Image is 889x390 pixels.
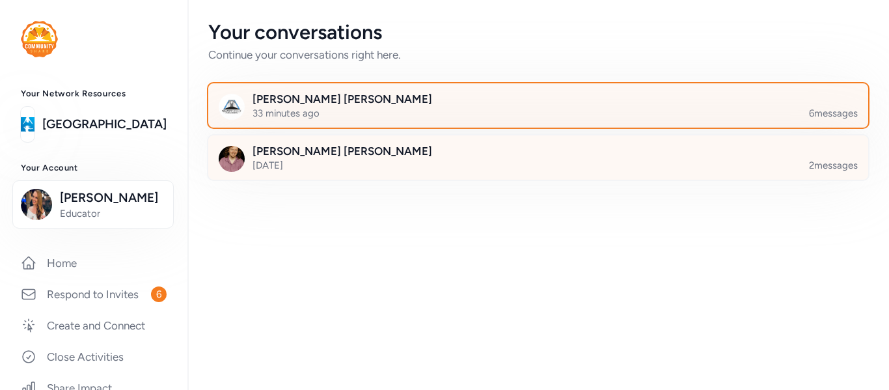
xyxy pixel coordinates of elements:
div: Your conversations [208,21,868,44]
a: Respond to Invites6 [10,280,177,309]
a: [GEOGRAPHIC_DATA] [42,115,167,133]
div: Continue your conversations right here. [208,47,868,63]
a: Close Activities [10,342,177,371]
a: Create and Connect [10,311,177,340]
span: [PERSON_NAME] [60,189,165,207]
img: logo [21,110,34,139]
h3: Your Account [21,163,167,173]
img: logo [21,21,58,57]
h3: Your Network Resources [21,89,167,99]
button: [PERSON_NAME]Educator [12,180,174,229]
span: Educator [60,207,165,220]
span: 6 [151,286,167,302]
a: Home [10,249,177,277]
